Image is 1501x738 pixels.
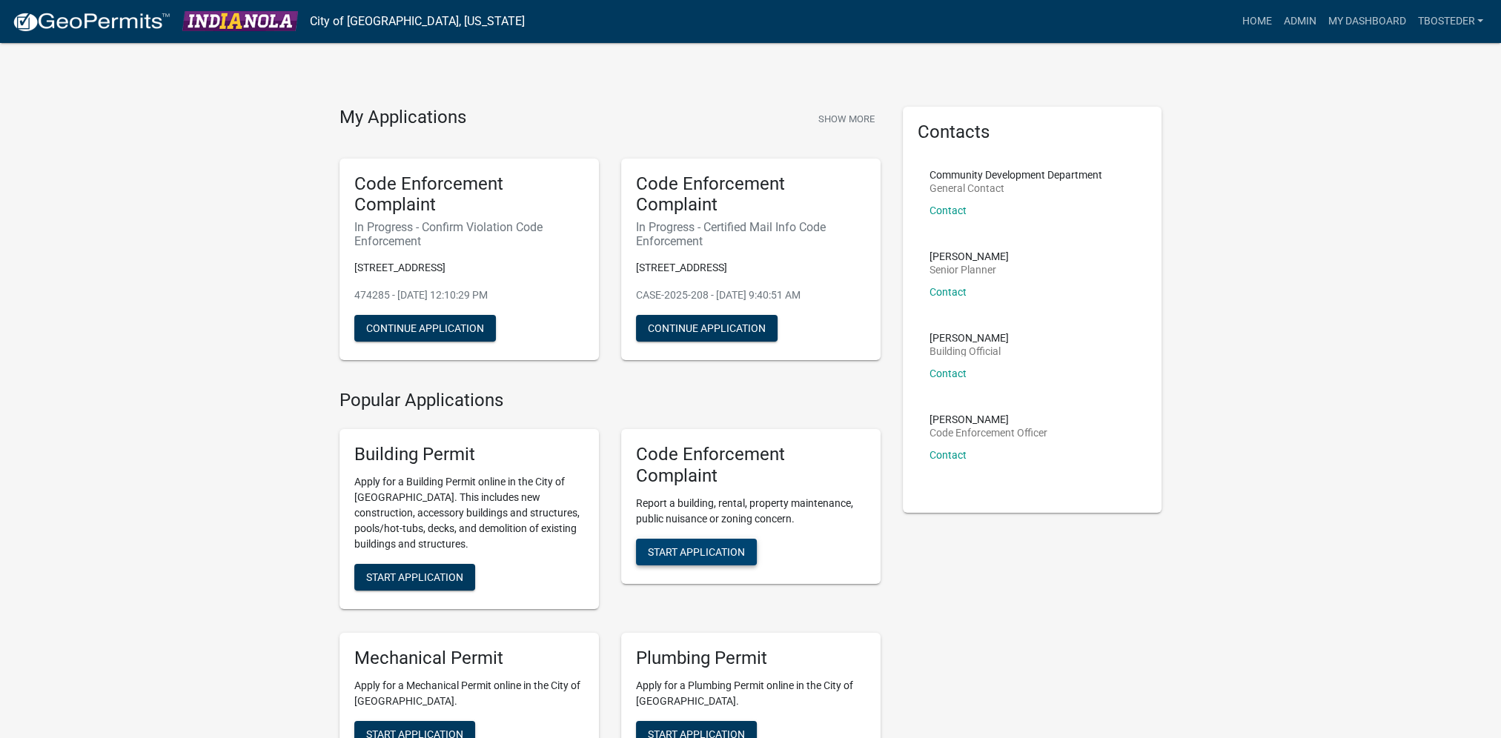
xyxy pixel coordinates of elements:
[930,449,967,461] a: Contact
[636,444,866,487] h5: Code Enforcement Complaint
[354,474,584,552] p: Apply for a Building Permit online in the City of [GEOGRAPHIC_DATA]. This includes new constructi...
[339,107,466,129] h4: My Applications
[930,286,967,298] a: Contact
[930,428,1047,438] p: Code Enforcement Officer
[636,287,866,303] p: CASE-2025-208 - [DATE] 9:40:51 AM
[310,9,525,34] a: City of [GEOGRAPHIC_DATA], [US_STATE]
[366,571,463,583] span: Start Application
[354,648,584,669] h5: Mechanical Permit
[648,545,745,557] span: Start Application
[930,170,1102,180] p: Community Development Department
[930,368,967,379] a: Contact
[930,414,1047,425] p: [PERSON_NAME]
[354,315,496,342] button: Continue Application
[636,173,866,216] h5: Code Enforcement Complaint
[930,205,967,216] a: Contact
[930,183,1102,193] p: General Contact
[812,107,881,131] button: Show More
[354,444,584,465] h5: Building Permit
[1411,7,1489,36] a: tbosteder
[636,220,866,248] h6: In Progress - Certified Mail Info Code Enforcement
[354,173,584,216] h5: Code Enforcement Complaint
[354,678,584,709] p: Apply for a Mechanical Permit online in the City of [GEOGRAPHIC_DATA].
[339,390,881,411] h4: Popular Applications
[636,678,866,709] p: Apply for a Plumbing Permit online in the City of [GEOGRAPHIC_DATA].
[182,11,298,31] img: City of Indianola, Iowa
[930,333,1009,343] p: [PERSON_NAME]
[918,122,1147,143] h5: Contacts
[1277,7,1322,36] a: Admin
[354,220,584,248] h6: In Progress - Confirm Violation Code Enforcement
[930,251,1009,262] p: [PERSON_NAME]
[354,287,584,303] p: 474285 - [DATE] 12:10:29 PM
[636,496,866,527] p: Report a building, rental, property maintenance, public nuisance or zoning concern.
[636,539,757,565] button: Start Application
[930,346,1009,356] p: Building Official
[636,260,866,276] p: [STREET_ADDRESS]
[930,265,1009,275] p: Senior Planner
[1236,7,1277,36] a: Home
[636,648,866,669] h5: Plumbing Permit
[354,564,475,591] button: Start Application
[636,315,778,342] button: Continue Application
[1322,7,1411,36] a: My Dashboard
[354,260,584,276] p: [STREET_ADDRESS]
